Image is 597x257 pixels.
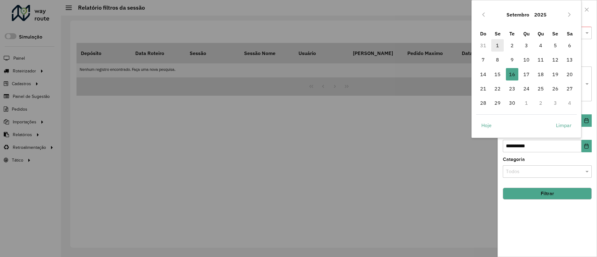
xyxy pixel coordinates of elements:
[505,67,519,81] td: 16
[476,81,490,96] td: 21
[538,30,544,37] span: Qu
[490,67,505,81] td: 15
[562,96,577,110] td: 4
[535,53,547,66] span: 11
[520,82,533,95] span: 24
[491,82,504,95] span: 22
[562,53,577,67] td: 13
[563,39,576,52] span: 6
[481,122,492,129] span: Hoje
[506,68,518,80] span: 16
[476,119,497,131] button: Hoje
[534,67,548,81] td: 18
[534,96,548,110] td: 2
[519,67,534,81] td: 17
[520,53,533,66] span: 10
[534,38,548,53] td: 4
[552,30,558,37] span: Se
[562,81,577,96] td: 27
[476,53,490,67] td: 7
[477,68,489,80] span: 14
[535,39,547,52] span: 4
[551,119,577,131] button: Limpar
[477,97,489,109] span: 28
[581,114,592,127] button: Choose Date
[548,53,562,67] td: 12
[503,188,592,200] button: Filtrar
[509,30,515,37] span: Te
[534,53,548,67] td: 11
[476,38,490,53] td: 31
[519,38,534,53] td: 3
[549,39,562,52] span: 5
[562,38,577,53] td: 6
[519,53,534,67] td: 10
[490,53,505,67] td: 8
[549,82,562,95] span: 26
[506,82,518,95] span: 23
[519,96,534,110] td: 1
[495,30,501,37] span: Se
[491,97,504,109] span: 29
[581,140,592,152] button: Choose Date
[477,53,489,66] span: 7
[564,10,574,20] button: Next Month
[491,68,504,80] span: 15
[548,38,562,53] td: 5
[490,38,505,53] td: 1
[532,7,549,22] button: Choose Year
[505,81,519,96] td: 23
[548,81,562,96] td: 26
[523,30,530,37] span: Qu
[548,67,562,81] td: 19
[490,96,505,110] td: 29
[480,30,486,37] span: Do
[505,96,519,110] td: 30
[503,156,525,163] label: Categoria
[476,67,490,81] td: 14
[491,39,504,52] span: 1
[506,97,518,109] span: 30
[563,68,576,80] span: 20
[519,81,534,96] td: 24
[491,53,504,66] span: 8
[535,68,547,80] span: 18
[476,96,490,110] td: 28
[506,39,518,52] span: 2
[505,38,519,53] td: 2
[520,68,533,80] span: 17
[535,82,547,95] span: 25
[520,39,533,52] span: 3
[549,68,562,80] span: 19
[556,122,572,129] span: Limpar
[490,81,505,96] td: 22
[506,53,518,66] span: 9
[548,96,562,110] td: 3
[505,53,519,67] td: 9
[477,82,489,95] span: 21
[549,53,562,66] span: 12
[567,30,573,37] span: Sa
[563,53,576,66] span: 13
[479,10,488,20] button: Previous Month
[504,7,532,22] button: Choose Month
[534,81,548,96] td: 25
[562,67,577,81] td: 20
[563,82,576,95] span: 27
